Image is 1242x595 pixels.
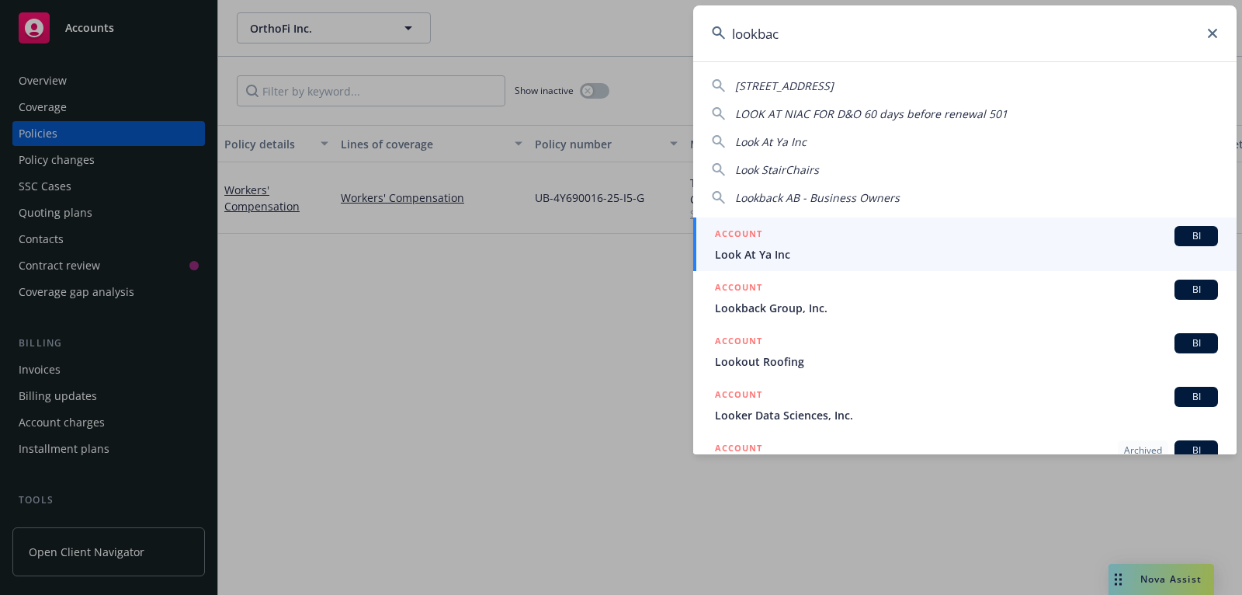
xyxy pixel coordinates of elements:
a: ACCOUNTBILookout Roofing [693,325,1237,378]
span: BI [1181,229,1212,243]
a: ACCOUNTBILooker Data Sciences, Inc. [693,378,1237,432]
span: LOOK AT NIAC FOR D&O 60 days before renewal 501 [735,106,1008,121]
span: Look StairChairs [735,162,819,177]
span: Lookback AB - Business Owners [735,190,900,205]
span: BI [1181,283,1212,297]
h5: ACCOUNT [715,440,762,459]
a: ACCOUNTBILookback Group, Inc. [693,271,1237,325]
span: BI [1181,444,1212,458]
h5: ACCOUNT [715,226,762,245]
a: ACCOUNTBILook At Ya Inc [693,217,1237,271]
span: Look At Ya Inc [735,134,807,149]
input: Search... [693,5,1237,61]
span: Lookout Roofing [715,353,1218,370]
h5: ACCOUNT [715,280,762,298]
span: Archived [1124,444,1162,458]
span: BI [1181,390,1212,404]
span: Look At Ya Inc [715,246,1218,263]
span: [STREET_ADDRESS] [735,78,834,93]
span: Lookback Group, Inc. [715,300,1218,316]
span: BI [1181,336,1212,350]
span: Looker Data Sciences, Inc. [715,407,1218,423]
h5: ACCOUNT [715,387,762,405]
a: ACCOUNTArchivedBI [693,432,1237,485]
h5: ACCOUNT [715,333,762,352]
